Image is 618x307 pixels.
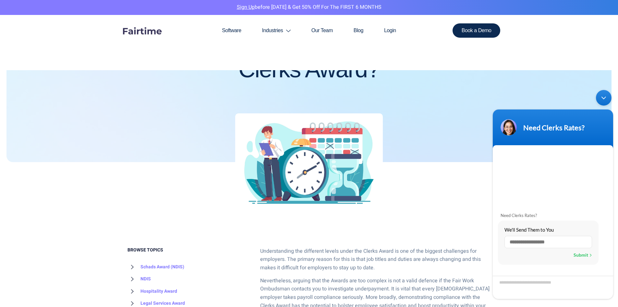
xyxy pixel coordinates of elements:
iframe: SalesIQ Chatwindow [490,87,616,302]
a: Hospitality Award [127,285,177,298]
a: Book a Demo [453,23,501,38]
a: Schads Award (NDIS) [127,261,184,273]
a: Login [374,15,406,46]
a: Industries [252,15,301,46]
a: NDIS [127,273,151,285]
p: before [DATE] & Get 50% Off for the FIRST 6 MONTHS [5,3,613,12]
p: Understanding the different levels under the Clerks Award is one of the biggest challenges for em... [260,247,491,272]
a: Software [212,15,251,46]
img: Clerks Award employee [235,113,383,212]
a: Our Team [301,15,343,46]
span: Book a Demo [462,28,491,33]
a: Blog [343,15,374,46]
a: Sign Up [237,3,255,11]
